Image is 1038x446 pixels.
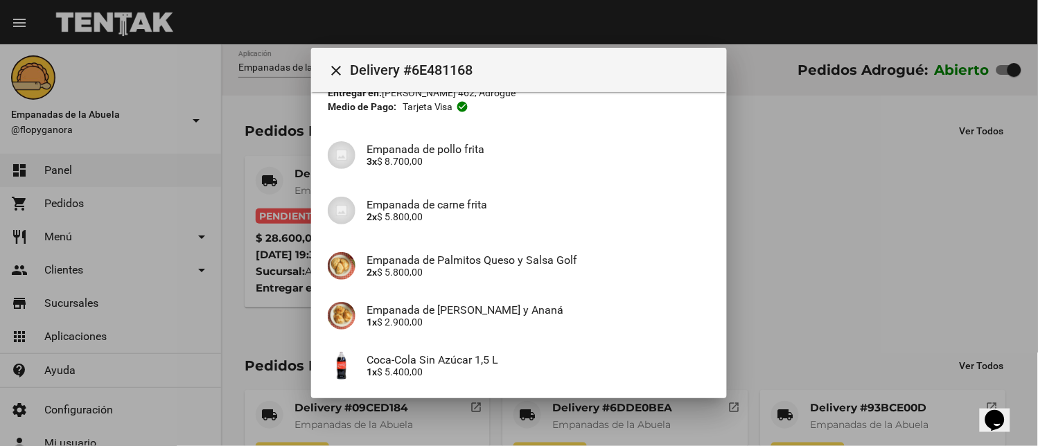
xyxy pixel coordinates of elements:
img: 07c47add-75b0-4ce5-9aba-194f44787723.jpg [328,197,355,224]
h4: Empanada de carne frita [367,198,710,211]
div: [PERSON_NAME] 462, Adrogué [328,86,710,100]
iframe: chat widget [980,391,1024,432]
h4: Coca-Cola Sin Azúcar 1,5 L [367,353,710,366]
b: 2x [367,267,377,278]
strong: Medio de Pago: [328,100,396,114]
h4: Empanada de pollo frita [367,143,710,156]
b: 1x [367,366,377,377]
p: $ 5.800,00 [367,267,710,278]
img: f79e90c5-b4f9-4d92-9a9e-7fe78b339dbe.jpg [328,302,355,330]
h4: Empanada de Palmitos Queso y Salsa Golf [367,253,710,267]
mat-icon: Cerrar [328,62,344,79]
p: $ 5.400,00 [367,366,710,377]
img: 07c47add-75b0-4ce5-9aba-194f44787723.jpg [328,141,355,169]
img: 83ab4cc7-4f82-4d99-9381-ed1cdc07fdf3.jpg [328,352,355,380]
p: $ 5.800,00 [367,211,710,222]
b: 2x [367,211,377,222]
b: 1x [367,316,377,328]
span: Tarjeta visa [403,100,453,114]
p: $ 8.700,00 [367,156,710,167]
p: $ 2.900,00 [367,316,710,328]
img: 23889947-f116-4e8f-977b-138207bb6e24.jpg [328,252,355,280]
h4: Empanada de [PERSON_NAME] y Ananá [367,303,710,316]
span: Delivery #6E481168 [350,59,716,81]
button: Cerrar [322,56,350,84]
mat-icon: check_circle [457,100,469,113]
strong: Entregar en: [328,87,382,98]
b: 3x [367,156,377,167]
